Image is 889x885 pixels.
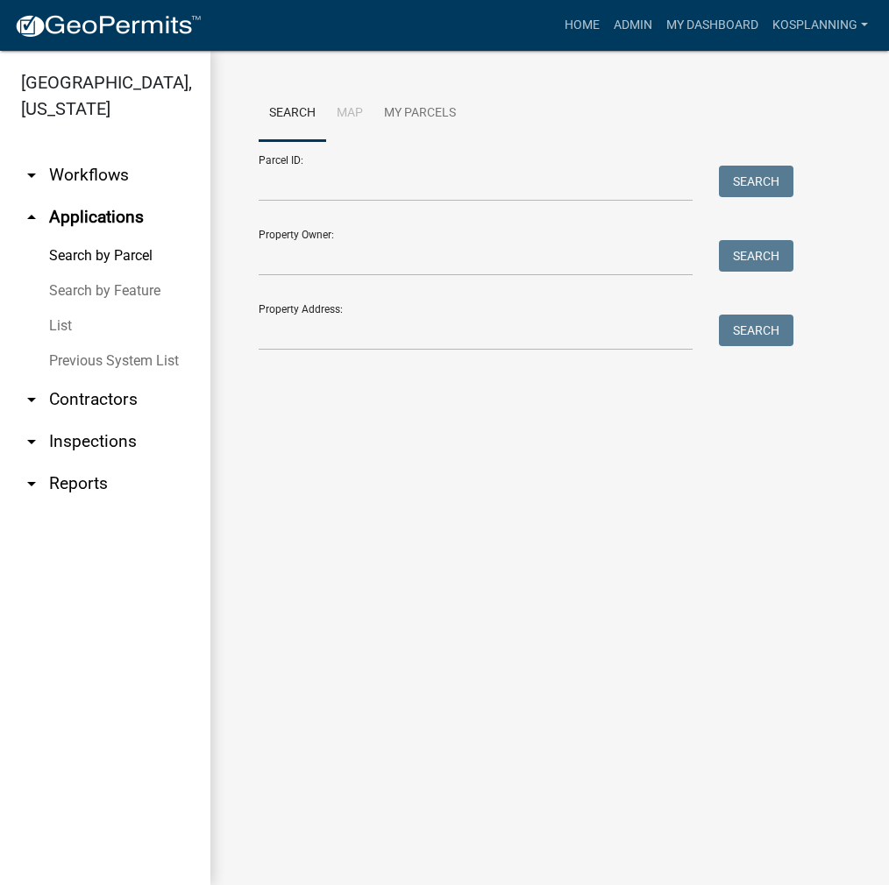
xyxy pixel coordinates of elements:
a: Home [558,9,607,42]
button: Search [719,315,793,346]
i: arrow_drop_down [21,473,42,494]
i: arrow_drop_down [21,389,42,410]
a: kosplanning [765,9,875,42]
a: Search [259,86,326,142]
i: arrow_drop_up [21,207,42,228]
a: My Dashboard [659,9,765,42]
i: arrow_drop_down [21,165,42,186]
i: arrow_drop_down [21,431,42,452]
button: Search [719,240,793,272]
a: My Parcels [373,86,466,142]
button: Search [719,166,793,197]
a: Admin [607,9,659,42]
